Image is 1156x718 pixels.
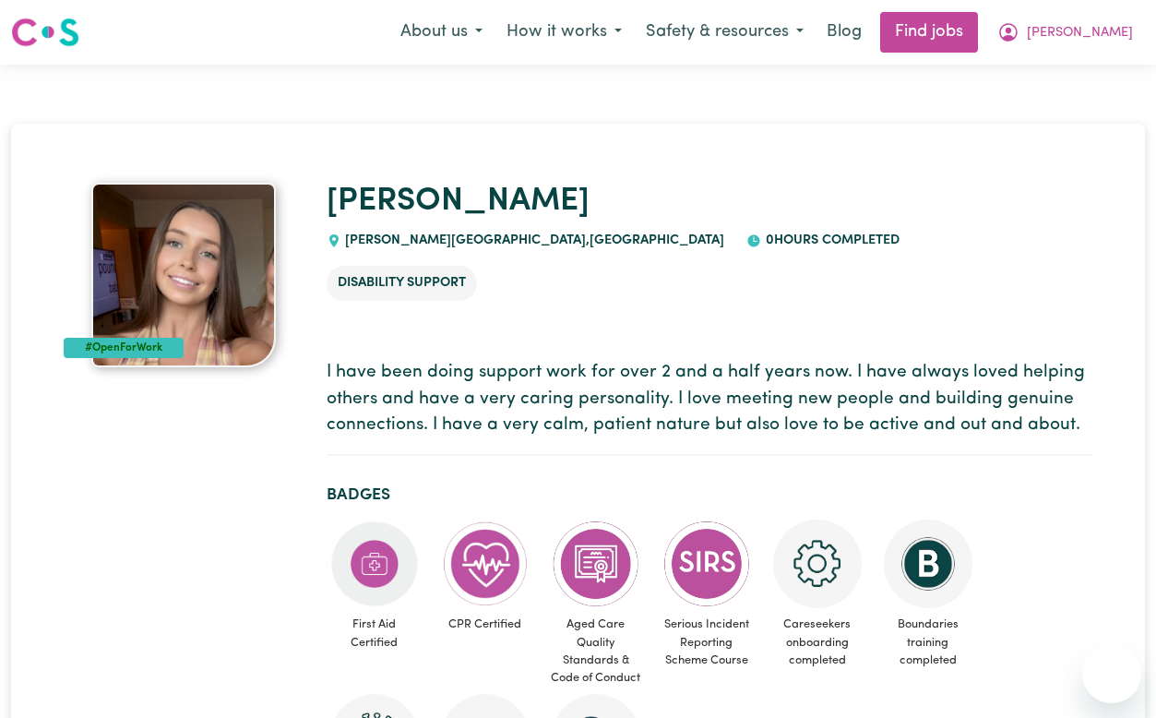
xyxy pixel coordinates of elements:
[11,16,79,49] img: Careseekers logo
[773,520,862,608] img: CS Academy: Careseekers Onboarding course completed
[985,13,1145,52] button: My Account
[495,13,634,52] button: How it works
[327,485,1093,505] h2: Badges
[437,608,533,640] span: CPR Certified
[1027,23,1133,43] span: [PERSON_NAME]
[1082,644,1141,703] iframe: Button to launch messaging window
[327,185,590,218] a: [PERSON_NAME]
[662,520,751,608] img: CS Academy: Serious Incident Reporting Scheme course completed
[91,183,276,367] img: Mikayla
[880,12,978,53] a: Find jobs
[64,338,185,358] div: #OpenForWork
[327,360,1093,439] p: I have been doing support work for over 2 and a half years now. I have always loved helping other...
[11,11,79,54] a: Careseekers logo
[634,13,816,52] button: Safety & resources
[816,12,873,53] a: Blog
[769,608,865,676] span: Careseekers onboarding completed
[548,608,644,694] span: Aged Care Quality Standards & Code of Conduct
[64,183,304,367] a: Mikayla's profile picture'#OpenForWork
[659,608,755,676] span: Serious Incident Reporting Scheme Course
[880,608,976,676] span: Boundaries training completed
[884,520,972,608] img: CS Academy: Boundaries in care and support work course completed
[327,266,477,301] li: Disability Support
[441,520,530,608] img: Care and support worker has completed CPR Certification
[327,608,423,658] span: First Aid Certified
[330,520,419,608] img: Care and support worker has completed First Aid Certification
[388,13,495,52] button: About us
[341,233,725,247] span: [PERSON_NAME][GEOGRAPHIC_DATA] , [GEOGRAPHIC_DATA]
[761,233,900,247] span: 0 hours completed
[552,520,640,608] img: CS Academy: Aged Care Quality Standards & Code of Conduct course completed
